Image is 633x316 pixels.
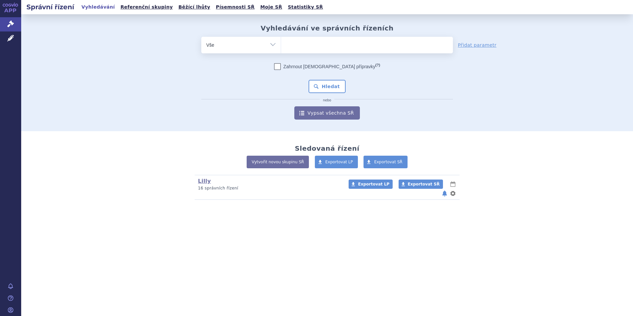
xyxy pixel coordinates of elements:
a: Exportovat LP [349,180,393,189]
a: Písemnosti SŘ [214,3,257,12]
p: 16 správních řízení [198,185,340,191]
label: Zahrnout [DEMOGRAPHIC_DATA] přípravky [274,63,380,70]
a: Vypsat všechna SŘ [294,106,360,120]
a: Běžící lhůty [176,3,212,12]
button: notifikace [441,189,448,197]
h2: Sledovaná řízení [295,144,359,152]
a: Statistiky SŘ [286,3,325,12]
a: Referenční skupiny [119,3,175,12]
span: Exportovat SŘ [408,182,440,186]
a: Vyhledávání [79,3,117,12]
h2: Správní řízení [21,2,79,12]
a: Exportovat LP [315,156,358,168]
a: Moje SŘ [258,3,284,12]
a: Vytvořit novou skupinu SŘ [247,156,309,168]
button: Hledat [309,80,346,93]
button: lhůty [450,180,456,188]
a: Lilly [198,178,211,184]
a: Přidat parametr [458,42,497,48]
span: Exportovat SŘ [374,160,403,164]
i: nebo [320,98,335,102]
a: Exportovat SŘ [399,180,443,189]
abbr: (?) [375,63,380,67]
h2: Vyhledávání ve správních řízeních [261,24,394,32]
a: Exportovat SŘ [364,156,408,168]
span: Exportovat LP [325,160,353,164]
span: Exportovat LP [358,182,389,186]
button: nastavení [450,189,456,197]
